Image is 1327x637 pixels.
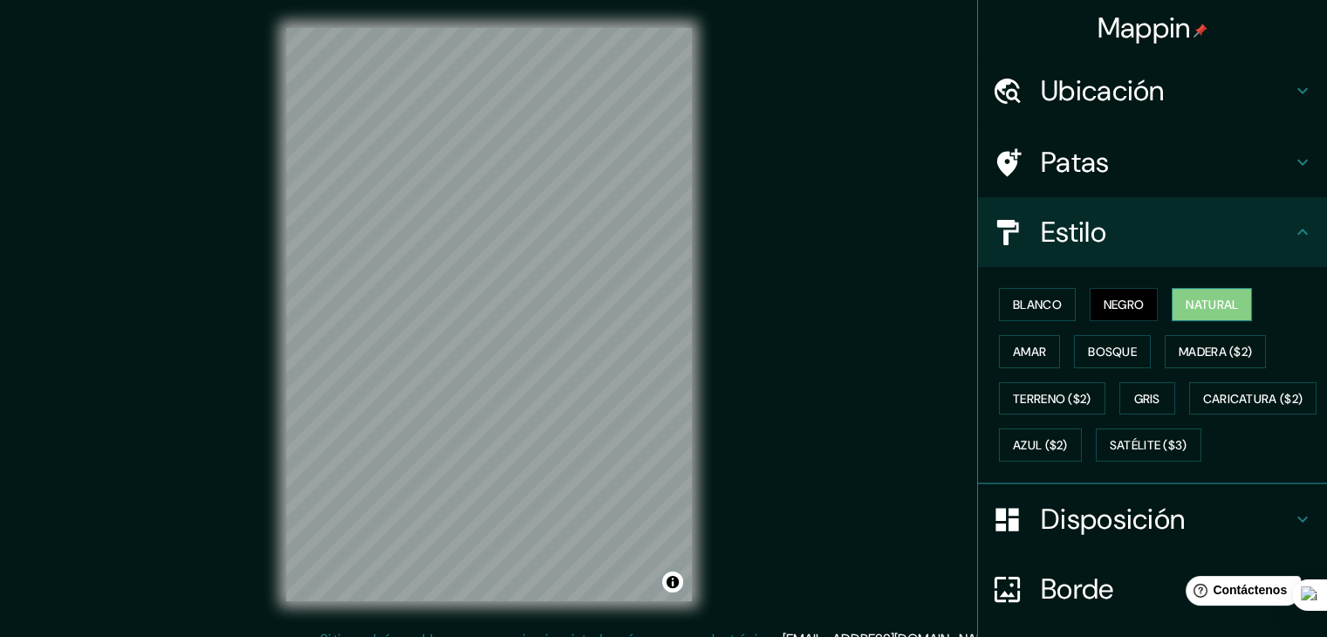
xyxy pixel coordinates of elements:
[662,572,683,592] button: Activar o desactivar atribución
[1165,335,1266,368] button: Madera ($2)
[1013,391,1091,407] font: Terreno ($2)
[999,428,1082,462] button: Azul ($2)
[1119,382,1175,415] button: Gris
[1098,10,1191,46] font: Mappin
[1041,214,1106,250] font: Estilo
[1096,428,1201,462] button: Satélite ($3)
[1013,297,1062,312] font: Blanco
[1041,72,1165,109] font: Ubicación
[1041,571,1114,607] font: Borde
[978,127,1327,197] div: Patas
[1088,344,1137,360] font: Bosque
[1074,335,1151,368] button: Bosque
[1110,438,1187,454] font: Satélite ($3)
[978,484,1327,554] div: Disposición
[1090,288,1159,321] button: Negro
[286,28,692,601] canvas: Mapa
[978,554,1327,624] div: Borde
[1013,438,1068,454] font: Azul ($2)
[999,288,1076,321] button: Blanco
[1041,144,1110,181] font: Patas
[1172,288,1252,321] button: Natural
[1134,391,1160,407] font: Gris
[1172,569,1308,618] iframe: Lanzador de widgets de ayuda
[1104,297,1145,312] font: Negro
[1194,24,1207,38] img: pin-icon.png
[978,197,1327,267] div: Estilo
[1203,391,1303,407] font: Caricatura ($2)
[1013,344,1046,360] font: Amar
[978,56,1327,126] div: Ubicación
[999,335,1060,368] button: Amar
[999,382,1105,415] button: Terreno ($2)
[1186,297,1238,312] font: Natural
[1041,501,1185,538] font: Disposición
[1179,344,1252,360] font: Madera ($2)
[1189,382,1317,415] button: Caricatura ($2)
